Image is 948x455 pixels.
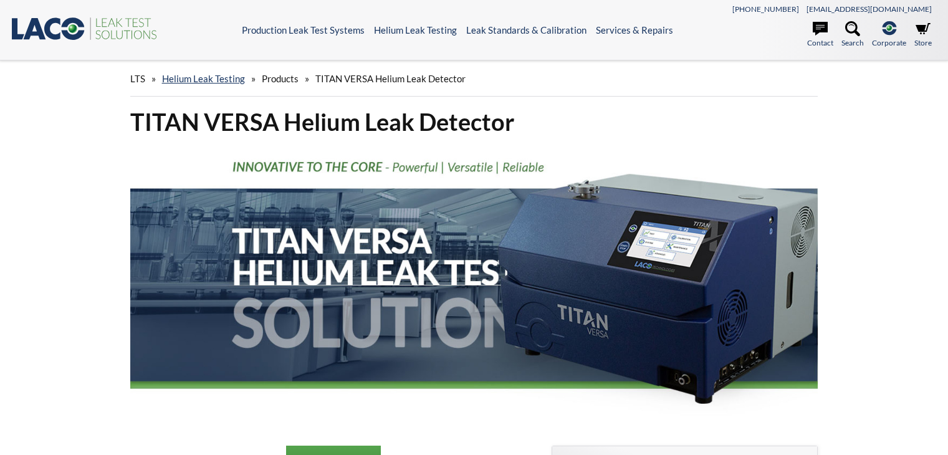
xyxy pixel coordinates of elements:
[130,61,818,97] div: » » »
[242,24,365,36] a: Production Leak Test Systems
[130,107,818,137] h1: TITAN VERSA Helium Leak Detector
[262,73,299,84] span: Products
[466,24,587,36] a: Leak Standards & Calibration
[732,4,799,14] a: [PHONE_NUMBER]
[315,73,466,84] span: TITAN VERSA Helium Leak Detector
[807,4,932,14] a: [EMAIL_ADDRESS][DOMAIN_NAME]
[596,24,673,36] a: Services & Repairs
[130,147,818,423] img: TITAN VERSA Helium Leak Test Solutions header
[807,21,833,49] a: Contact
[914,21,932,49] a: Store
[872,37,906,49] span: Corporate
[130,73,145,84] span: LTS
[374,24,457,36] a: Helium Leak Testing
[841,21,864,49] a: Search
[162,73,245,84] a: Helium Leak Testing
